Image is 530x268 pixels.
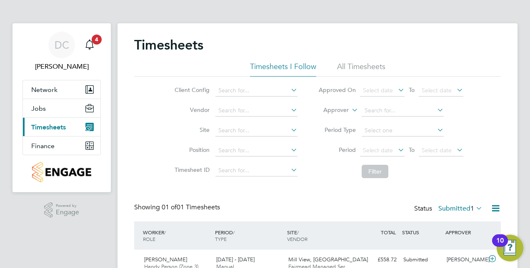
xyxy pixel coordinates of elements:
span: DC [55,40,69,50]
span: To [406,84,417,95]
label: Approver [311,106,349,114]
span: ROLE [143,236,155,242]
span: [PERSON_NAME] [144,256,187,263]
button: Filter [362,165,388,178]
h2: Timesheets [134,37,203,53]
span: 01 of [162,203,177,211]
span: / [233,229,235,236]
input: Select one [362,125,444,136]
label: Timesheet ID [172,166,210,174]
label: Submitted [438,204,482,213]
input: Search for... [215,145,297,156]
span: VENDOR [287,236,307,242]
input: Search for... [215,165,297,176]
li: Timesheets I Follow [250,62,316,77]
span: Network [31,86,57,94]
span: [DATE] - [DATE] [216,256,255,263]
span: Timesheets [31,123,66,131]
div: APPROVER [443,225,487,240]
div: [PERSON_NAME] [443,253,487,267]
span: Powered by [56,202,79,209]
a: Powered byEngage [44,202,80,218]
span: TYPE [215,236,227,242]
img: countryside-properties-logo-retina.png [32,162,91,182]
div: Submitted [400,253,443,267]
div: Showing [134,203,222,212]
li: All Timesheets [337,62,385,77]
label: Period Type [318,126,356,134]
div: £558.72 [357,253,400,267]
span: Finance [31,142,55,150]
input: Search for... [215,125,297,136]
span: / [164,229,166,236]
button: Network [23,80,100,99]
span: Donna Cole [22,62,101,72]
input: Search for... [215,85,297,97]
div: STATUS [400,225,443,240]
span: Select date [363,146,393,154]
button: Finance [23,136,100,155]
span: To [406,144,417,155]
button: Open Resource Center, 10 new notifications [497,235,523,261]
input: Search for... [215,105,297,117]
span: 1 [470,204,474,213]
label: Vendor [172,106,210,114]
span: Select date [363,87,393,94]
label: Period [318,146,356,154]
span: 4 [92,35,102,45]
div: SITE [285,225,357,246]
span: TOTAL [381,229,396,236]
a: 4 [81,32,98,58]
span: / [297,229,299,236]
div: PERIOD [213,225,285,246]
div: Status [414,203,484,215]
label: Position [172,146,210,154]
button: Timesheets [23,118,100,136]
span: Select date [422,87,452,94]
span: Jobs [31,104,46,112]
span: 01 Timesheets [162,203,220,211]
a: Go to home page [22,162,101,182]
label: Client Config [172,86,210,94]
input: Search for... [362,105,444,117]
div: WORKER [141,225,213,246]
div: 10 [496,241,504,251]
button: Jobs [23,99,100,117]
a: DC[PERSON_NAME] [22,32,101,72]
span: Select date [422,146,452,154]
label: Approved On [318,86,356,94]
span: Mill View, [GEOGRAPHIC_DATA] [288,256,368,263]
span: Engage [56,209,79,216]
nav: Main navigation [12,23,111,192]
label: Site [172,126,210,134]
